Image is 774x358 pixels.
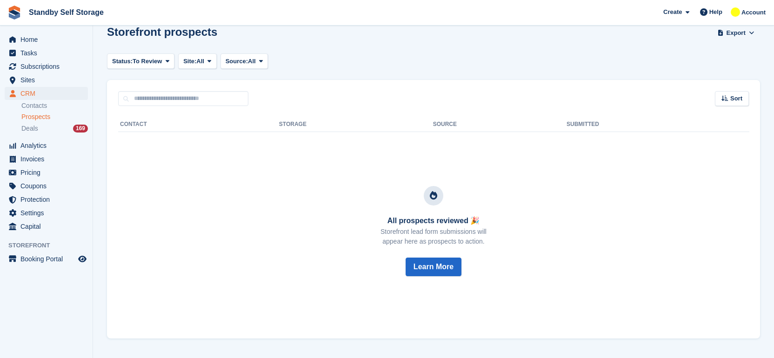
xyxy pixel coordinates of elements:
button: Learn More [406,258,461,276]
span: Account [741,8,766,17]
span: Create [663,7,682,17]
span: Deals [21,124,38,133]
p: Storefront lead form submissions will appear here as prospects to action. [380,227,487,246]
span: Status: [112,57,133,66]
span: Sort [730,94,742,103]
a: Preview store [77,253,88,265]
img: Glenn Fisher [731,7,740,17]
span: Storefront [8,241,93,250]
a: Standby Self Storage [25,5,107,20]
span: All [196,57,204,66]
button: Status: To Review [107,53,174,69]
h1: Storefront prospects [107,26,217,38]
button: Site: All [178,53,217,69]
a: menu [5,193,88,206]
span: Home [20,33,76,46]
a: Contacts [21,101,88,110]
button: Source: All [220,53,268,69]
span: Help [709,7,722,17]
span: Tasks [20,46,76,60]
span: Capital [20,220,76,233]
span: Settings [20,206,76,219]
a: menu [5,179,88,192]
span: Subscriptions [20,60,76,73]
a: menu [5,166,88,179]
a: menu [5,46,88,60]
a: menu [5,33,88,46]
span: Export [727,28,746,38]
h3: All prospects reviewed 🎉 [380,217,487,225]
a: menu [5,206,88,219]
div: 169 [73,125,88,133]
span: CRM [20,87,76,100]
span: All [248,57,256,66]
span: Invoices [20,152,76,166]
a: menu [5,220,88,233]
span: Coupons [20,179,76,192]
button: Export [715,26,756,41]
th: Source [433,117,567,132]
a: menu [5,60,88,73]
a: menu [5,152,88,166]
a: menu [5,87,88,100]
span: Protection [20,193,76,206]
span: Source: [226,57,248,66]
img: stora-icon-8386f47178a22dfd0bd8f6a31ec36ba5ce8667c1dd55bd0f319d3a0aa187defe.svg [7,6,21,20]
th: Contact [118,117,279,132]
span: Prospects [21,113,50,121]
a: Deals 169 [21,124,88,133]
th: Storage [279,117,433,132]
span: Sites [20,73,76,86]
span: Pricing [20,166,76,179]
a: menu [5,252,88,265]
th: Submitted [567,117,749,132]
a: Prospects [21,112,88,122]
span: Analytics [20,139,76,152]
span: Booking Portal [20,252,76,265]
span: Site: [183,57,196,66]
a: menu [5,139,88,152]
a: menu [5,73,88,86]
span: To Review [133,57,162,66]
